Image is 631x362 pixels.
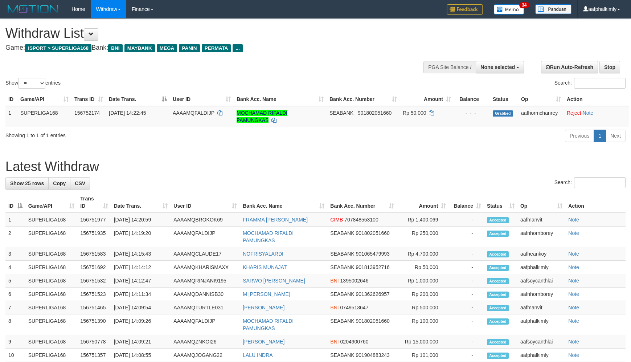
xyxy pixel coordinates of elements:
[517,335,565,349] td: aafsoycanthlai
[340,278,369,284] span: Copy 1395002646 to clipboard
[487,339,509,345] span: Accepted
[397,274,449,288] td: Rp 1,000,000
[111,301,171,314] td: [DATE] 14:09:54
[330,230,354,236] span: SEABANK
[574,177,626,188] input: Search:
[490,93,518,106] th: Status
[397,227,449,247] td: Rp 250,000
[484,192,517,213] th: Status: activate to sort column ascending
[568,352,579,358] a: Note
[5,227,25,247] td: 2
[517,213,565,227] td: aafmanvit
[243,339,284,345] a: [PERSON_NAME]
[449,349,484,362] td: -
[111,288,171,301] td: [DATE] 14:11:34
[565,130,594,142] a: Previous
[517,227,565,247] td: aafnhornborey
[25,227,78,247] td: SUPERLIGA168
[243,318,294,331] a: MOCHAMAD RIFALDI PAMUNGKAS
[5,106,17,127] td: 1
[179,44,200,52] span: PANIN
[111,335,171,349] td: [DATE] 14:09:21
[171,301,240,314] td: AAAAMQTURTLE031
[340,339,369,345] span: Copy 0204900760 to clipboard
[5,26,413,41] h1: Withdraw List
[77,192,111,213] th: Trans ID: activate to sort column ascending
[476,61,524,73] button: None selected
[330,318,354,324] span: SEABANK
[5,335,25,349] td: 9
[330,278,339,284] span: BNI
[554,78,626,89] label: Search:
[517,274,565,288] td: aafsoycanthlai
[574,78,626,89] input: Search:
[233,44,242,52] span: ...
[568,264,579,270] a: Note
[487,292,509,298] span: Accepted
[606,130,626,142] a: Next
[111,261,171,274] td: [DATE] 14:14:12
[358,110,392,116] span: Copy 901802051660 to clipboard
[517,288,565,301] td: aafnhornborey
[25,314,78,335] td: SUPERLIGA168
[340,305,369,310] span: Copy 0749513647 to clipboard
[5,192,25,213] th: ID: activate to sort column descending
[494,4,524,15] img: Button%20Memo.svg
[25,349,78,362] td: SUPERLIGA168
[330,339,339,345] span: BNI
[519,2,529,8] span: 34
[487,353,509,359] span: Accepted
[493,110,513,117] span: Grabbed
[202,44,231,52] span: PERMATA
[518,106,564,127] td: aafhormchanrey
[449,227,484,247] td: -
[111,274,171,288] td: [DATE] 14:12:47
[535,4,571,14] img: panduan.png
[356,251,389,257] span: Copy 901065479993 to clipboard
[568,230,579,236] a: Note
[5,349,25,362] td: 10
[517,301,565,314] td: aafmanvit
[449,274,484,288] td: -
[565,192,626,213] th: Action
[5,314,25,335] td: 8
[70,177,90,190] a: CSV
[171,247,240,261] td: AAAAMQCLAUDE17
[330,217,343,223] span: CIMB
[10,180,44,186] span: Show 25 rows
[568,305,579,310] a: Note
[423,61,476,73] div: PGA Site Balance /
[77,314,111,335] td: 156751390
[108,44,122,52] span: BNI
[330,251,354,257] span: SEABANK
[568,318,579,324] a: Note
[5,288,25,301] td: 6
[594,130,606,142] a: 1
[449,335,484,349] td: -
[487,217,509,223] span: Accepted
[517,261,565,274] td: aafphalkimly
[397,301,449,314] td: Rp 500,000
[568,251,579,257] a: Note
[171,288,240,301] td: AAAAMQDANNISB30
[171,314,240,335] td: AAAAMQFALDIJP
[243,291,290,297] a: M [PERSON_NAME]
[173,110,214,116] span: AAAAMQFALDIJP
[48,177,70,190] a: Copy
[449,301,484,314] td: -
[397,213,449,227] td: Rp 1,400,069
[77,261,111,274] td: 156751692
[77,349,111,362] td: 156751357
[243,352,273,358] a: LALU INDRA
[356,352,389,358] span: Copy 901904883243 to clipboard
[5,159,626,174] h1: Latest Withdraw
[457,109,487,117] div: - - -
[5,274,25,288] td: 5
[111,213,171,227] td: [DATE] 14:20:59
[25,288,78,301] td: SUPERLIGA168
[53,180,66,186] span: Copy
[449,288,484,301] td: -
[487,305,509,311] span: Accepted
[171,192,240,213] th: User ID: activate to sort column ascending
[330,352,354,358] span: SEABANK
